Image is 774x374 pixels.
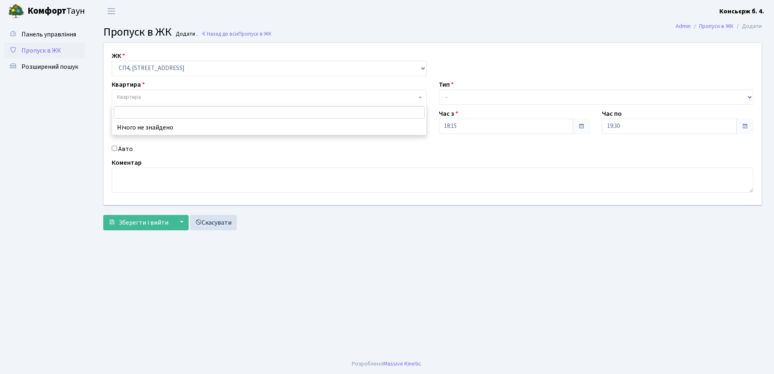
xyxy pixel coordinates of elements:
[101,4,121,18] button: Переключити навігацію
[112,120,426,135] li: Нічого не знайдено
[117,93,141,101] span: Квартира
[663,18,774,35] nav: breadcrumb
[112,51,125,61] label: ЖК
[118,144,133,154] label: Авто
[112,158,142,168] label: Коментар
[699,22,734,30] a: Пропуск в ЖК
[238,30,272,38] span: Пропуск в ЖК
[719,7,764,16] b: Консьєрж б. 4.
[112,80,145,89] label: Квартира
[103,215,174,230] button: Зберегти і вийти
[119,218,168,227] span: Зберегти і вийти
[28,4,85,18] span: Таун
[383,359,421,368] a: Massive Kinetic
[4,59,85,75] a: Розширений пошук
[28,4,66,17] b: Комфорт
[676,22,691,30] a: Admin
[4,26,85,42] a: Панель управління
[719,6,764,16] a: Консьєрж б. 4.
[352,359,422,368] div: Розроблено .
[602,109,622,119] label: Час по
[439,80,454,89] label: Тип
[8,3,24,19] img: logo.png
[21,30,76,39] span: Панель управління
[734,22,762,31] li: Додати
[439,109,458,119] label: Час з
[21,62,78,71] span: Розширений пошук
[21,46,61,55] span: Пропуск в ЖК
[103,24,172,40] span: Пропуск в ЖК
[4,42,85,59] a: Пропуск в ЖК
[190,215,237,230] a: Скасувати
[174,31,198,38] small: Додати .
[201,30,272,38] a: Назад до всіхПропуск в ЖК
